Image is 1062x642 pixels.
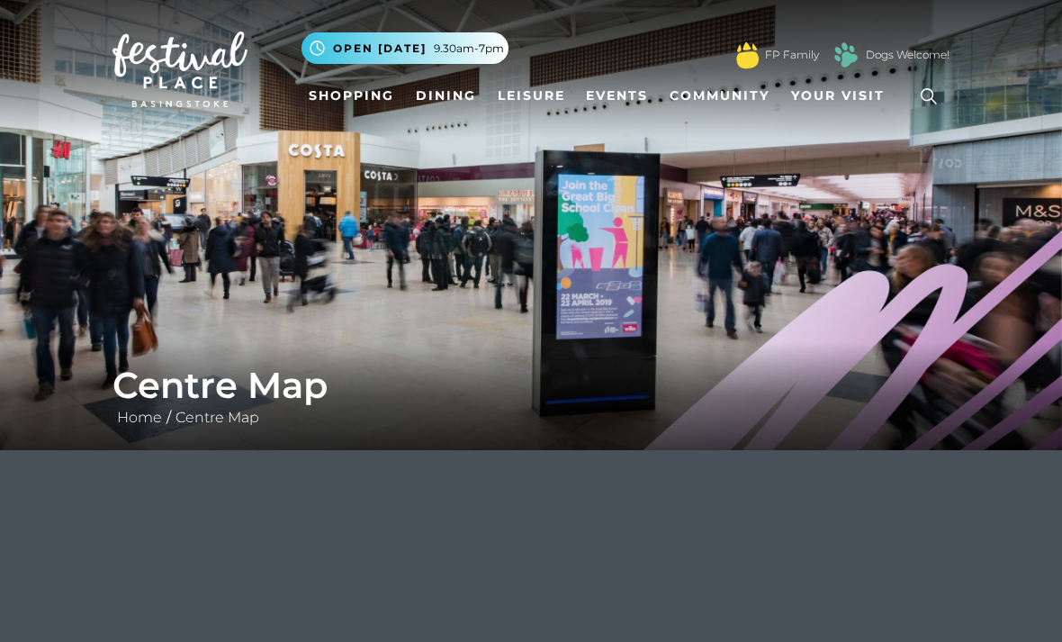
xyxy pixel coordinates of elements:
[866,47,949,63] a: Dogs Welcome!
[409,79,483,113] a: Dining
[434,41,504,57] span: 9.30am-7pm
[791,86,885,105] span: Your Visit
[784,79,901,113] a: Your Visit
[99,364,963,429] div: /
[301,32,508,64] button: Open [DATE] 9.30am-7pm
[112,32,247,107] img: Festival Place Logo
[301,79,401,113] a: Shopping
[171,409,264,426] a: Centre Map
[579,79,655,113] a: Events
[112,409,166,426] a: Home
[662,79,777,113] a: Community
[765,47,819,63] a: FP Family
[112,364,949,407] h1: Centre Map
[490,79,572,113] a: Leisure
[333,41,427,57] span: Open [DATE]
